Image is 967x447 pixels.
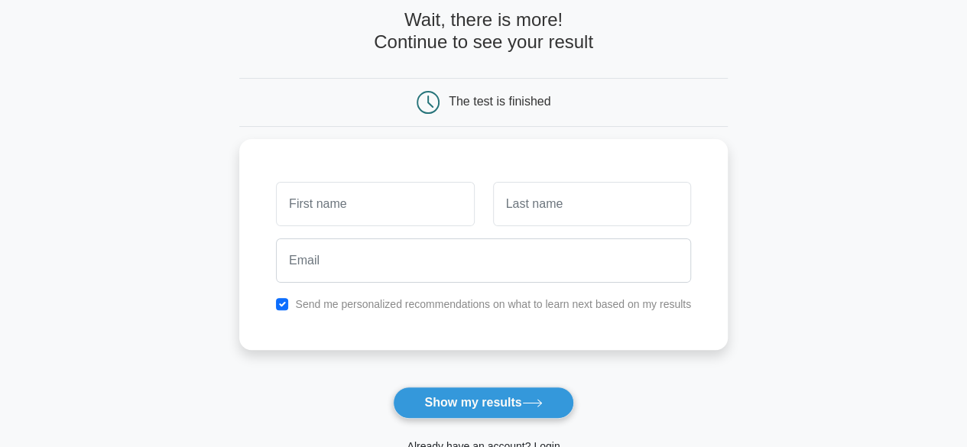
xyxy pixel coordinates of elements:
h4: Wait, there is more! Continue to see your result [239,9,728,53]
input: Last name [493,182,691,226]
button: Show my results [393,387,573,419]
input: First name [276,182,474,226]
div: The test is finished [449,95,550,108]
label: Send me personalized recommendations on what to learn next based on my results [295,298,691,310]
input: Email [276,238,691,283]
